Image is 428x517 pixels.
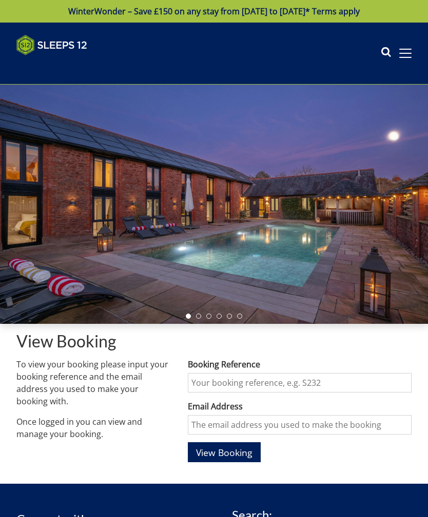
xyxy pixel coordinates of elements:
[188,442,261,462] button: View Booking
[188,358,412,370] label: Booking Reference
[16,358,171,407] p: To view your booking please input your booking reference and the email address you used to make y...
[11,61,119,70] iframe: Customer reviews powered by Trustpilot
[16,35,87,55] img: Sleeps 12
[196,446,252,459] span: View Booking
[188,415,412,435] input: The email address you used to make the booking
[16,332,412,350] h1: View Booking
[188,400,412,412] label: Email Address
[16,416,171,440] p: Once logged in you can view and manage your booking.
[188,373,412,392] input: Your booking reference, e.g. S232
